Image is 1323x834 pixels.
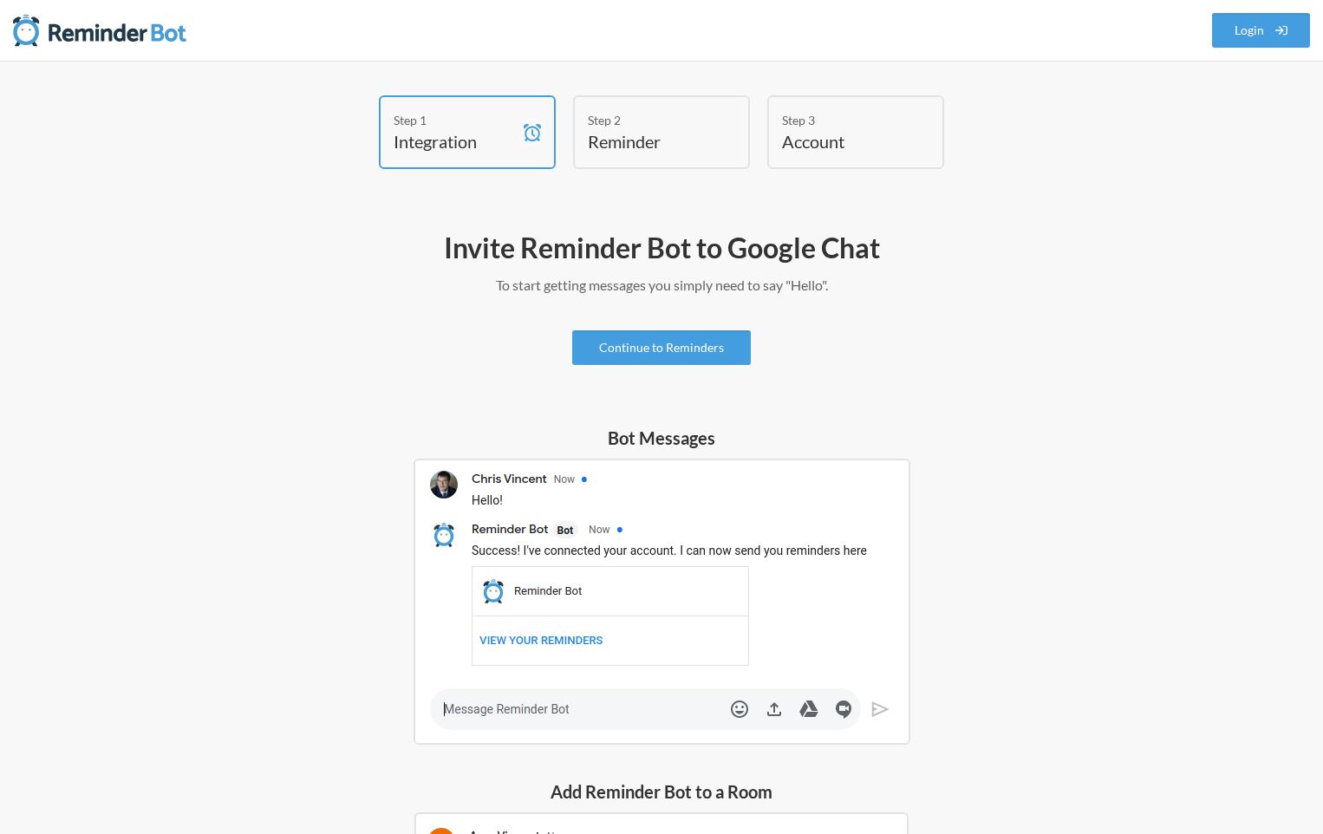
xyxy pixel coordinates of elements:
div: Step 2 [588,111,709,129]
h4: Account [782,129,903,153]
img: Reminder Bot [13,13,186,48]
a: Login [1212,13,1311,48]
h4: Integration [394,129,515,153]
h5: Bot Messages [414,426,910,450]
p: To start getting messages you simply need to say "Hello". [159,275,1164,296]
h5: Add Reminder Bot to a Room [414,779,909,804]
div: Step 3 [782,111,903,129]
h4: Reminder [588,129,709,153]
a: Continue to Reminders [572,330,751,365]
div: Step 1 [394,111,515,129]
h2: Invite Reminder Bot to Google Chat [159,230,1164,266]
